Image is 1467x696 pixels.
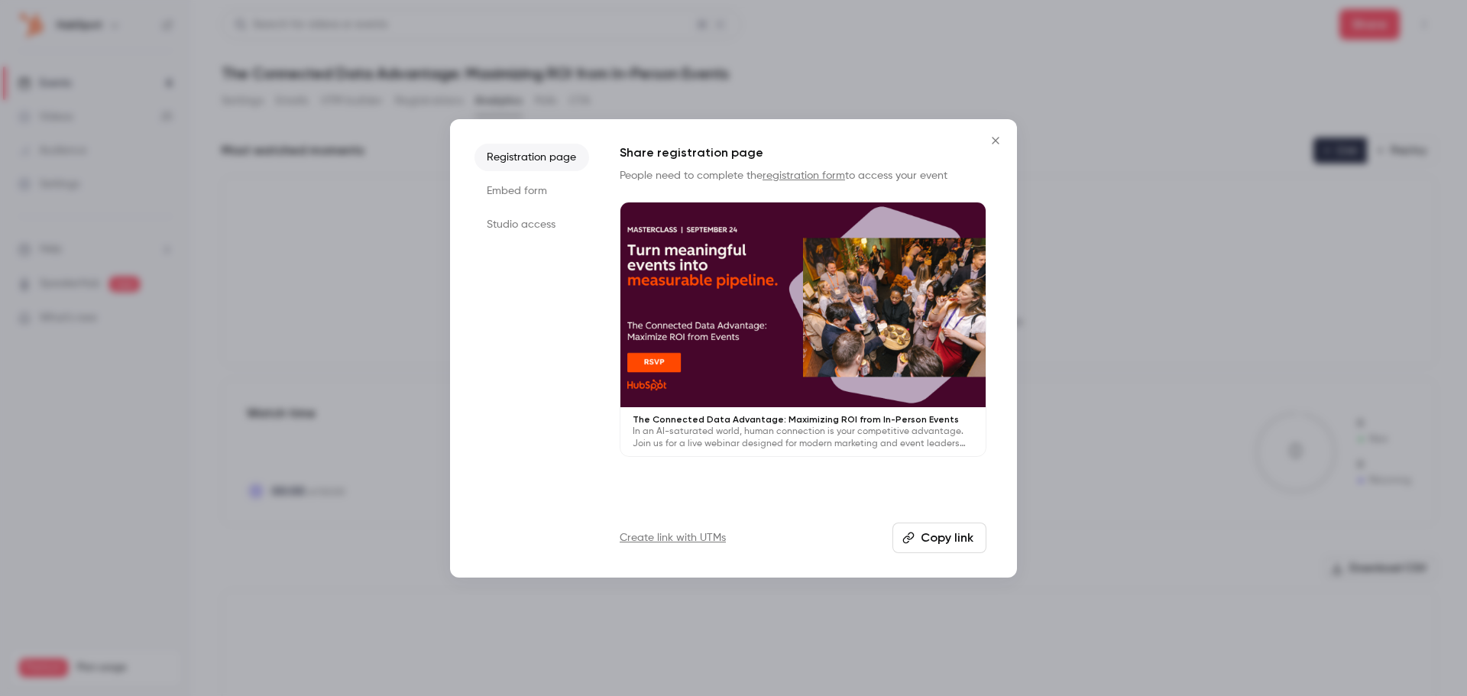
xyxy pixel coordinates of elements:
[620,144,986,162] h1: Share registration page
[474,144,589,171] li: Registration page
[763,170,845,181] a: registration form
[633,413,973,426] p: The Connected Data Advantage: Maximizing ROI from In-Person Events
[620,202,986,458] a: The Connected Data Advantage: Maximizing ROI from In-Person EventsIn an AI-saturated world, human...
[980,125,1011,156] button: Close
[620,530,726,545] a: Create link with UTMs
[892,523,986,553] button: Copy link
[620,168,986,183] p: People need to complete the to access your event
[474,211,589,238] li: Studio access
[474,177,589,205] li: Embed form
[633,426,973,450] p: In an AI-saturated world, human connection is your competitive advantage. Join us for a live webi...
